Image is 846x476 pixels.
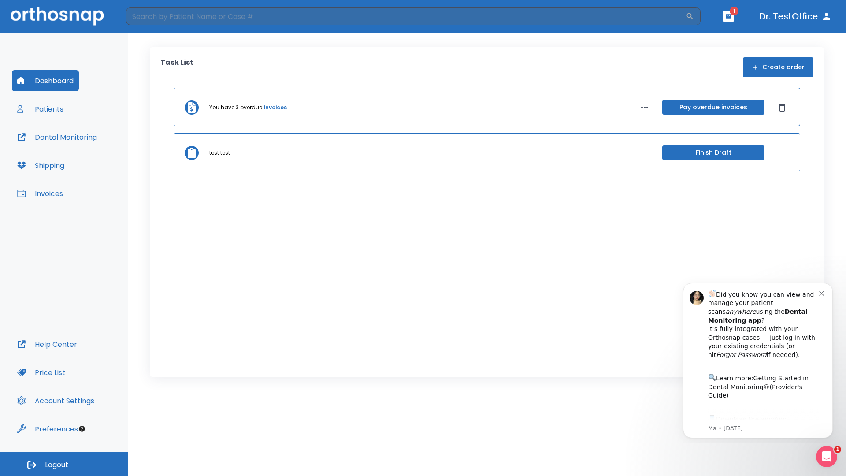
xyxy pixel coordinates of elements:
[743,57,813,77] button: Create order
[775,100,789,115] button: Dismiss
[12,183,68,204] button: Invoices
[12,98,69,119] button: Patients
[38,138,149,183] div: Download the app: | ​ Let us know if you need help getting started!
[264,104,287,112] a: invoices
[662,145,764,160] button: Finish Draft
[160,57,193,77] p: Task List
[12,70,79,91] button: Dashboard
[209,104,262,112] p: You have 3 overdue
[11,7,104,25] img: Orthosnap
[730,7,738,15] span: 1
[126,7,686,25] input: Search by Patient Name or Case #
[38,149,149,157] p: Message from Ma, sent 7w ago
[149,14,156,21] button: Dismiss notification
[38,141,117,156] a: App Store
[756,8,835,24] button: Dr. TestOffice
[78,425,86,433] div: Tooltip anchor
[12,418,83,439] button: Preferences
[662,100,764,115] button: Pay overdue invoices
[12,126,102,148] button: Dental Monitoring
[816,446,837,467] iframe: Intercom live chat
[834,446,841,453] span: 1
[45,460,68,470] span: Logout
[12,334,82,355] button: Help Center
[12,362,70,383] button: Price List
[12,390,100,411] button: Account Settings
[12,155,70,176] button: Shipping
[209,149,230,157] p: test test
[670,275,846,443] iframe: Intercom notifications message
